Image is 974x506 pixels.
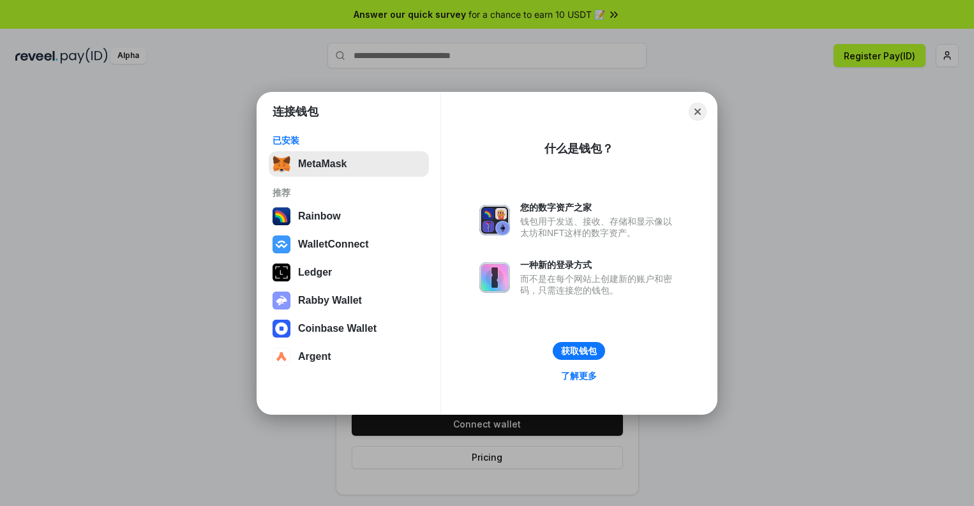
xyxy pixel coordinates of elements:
div: Ledger [298,267,332,278]
img: svg+xml,%3Csvg%20width%3D%2228%22%20height%3D%2228%22%20viewBox%3D%220%200%2028%2028%22%20fill%3D... [273,348,290,366]
button: Close [689,103,707,121]
div: Rainbow [298,211,341,222]
img: svg+xml,%3Csvg%20xmlns%3D%22http%3A%2F%2Fwww.w3.org%2F2000%2Fsvg%22%20width%3D%2228%22%20height%3... [273,264,290,281]
img: svg+xml,%3Csvg%20width%3D%2228%22%20height%3D%2228%22%20viewBox%3D%220%200%2028%2028%22%20fill%3D... [273,235,290,253]
button: Rabby Wallet [269,288,429,313]
div: 了解更多 [561,370,597,382]
button: WalletConnect [269,232,429,257]
div: 一种新的登录方式 [520,259,678,271]
div: 您的数字资产之家 [520,202,678,213]
img: svg+xml,%3Csvg%20xmlns%3D%22http%3A%2F%2Fwww.w3.org%2F2000%2Fsvg%22%20fill%3D%22none%22%20viewBox... [273,292,290,309]
div: Coinbase Wallet [298,323,377,334]
img: svg+xml,%3Csvg%20width%3D%22120%22%20height%3D%22120%22%20viewBox%3D%220%200%20120%20120%22%20fil... [273,207,290,225]
img: svg+xml,%3Csvg%20width%3D%2228%22%20height%3D%2228%22%20viewBox%3D%220%200%2028%2028%22%20fill%3D... [273,320,290,338]
div: 获取钱包 [561,345,597,357]
div: 推荐 [273,187,425,198]
a: 了解更多 [553,368,604,384]
button: Ledger [269,260,429,285]
h1: 连接钱包 [273,104,318,119]
img: svg+xml,%3Csvg%20xmlns%3D%22http%3A%2F%2Fwww.w3.org%2F2000%2Fsvg%22%20fill%3D%22none%22%20viewBox... [479,262,510,293]
button: MetaMask [269,151,429,177]
div: MetaMask [298,158,347,170]
div: Rabby Wallet [298,295,362,306]
div: Argent [298,351,331,362]
button: Coinbase Wallet [269,316,429,341]
div: 而不是在每个网站上创建新的账户和密码，只需连接您的钱包。 [520,273,678,296]
div: 什么是钱包？ [544,141,613,156]
div: 钱包用于发送、接收、存储和显示像以太坊和NFT这样的数字资产。 [520,216,678,239]
img: svg+xml,%3Csvg%20xmlns%3D%22http%3A%2F%2Fwww.w3.org%2F2000%2Fsvg%22%20fill%3D%22none%22%20viewBox... [479,205,510,235]
button: Argent [269,344,429,369]
button: Rainbow [269,204,429,229]
button: 获取钱包 [553,342,605,360]
img: svg+xml,%3Csvg%20fill%3D%22none%22%20height%3D%2233%22%20viewBox%3D%220%200%2035%2033%22%20width%... [273,155,290,173]
div: 已安装 [273,135,425,146]
div: WalletConnect [298,239,369,250]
